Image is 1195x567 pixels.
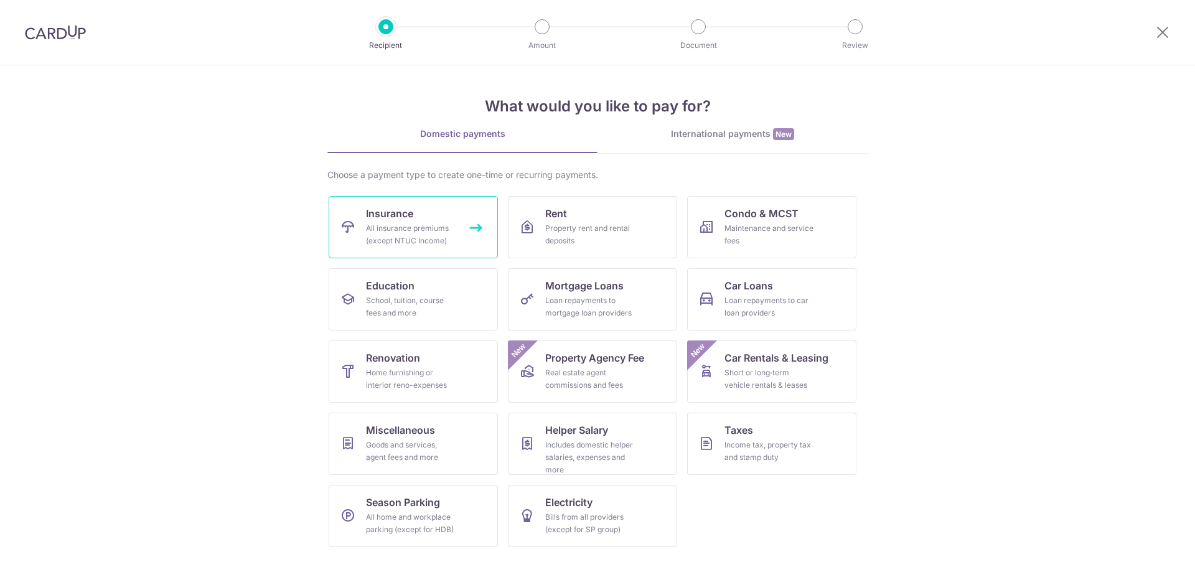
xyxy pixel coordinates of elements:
span: Miscellaneous [366,423,435,438]
span: Education [366,278,415,293]
div: Income tax, property tax and stamp duty [724,439,814,464]
div: Loan repayments to car loan providers [724,294,814,319]
a: MiscellaneousGoods and services, agent fees and more [329,413,498,475]
span: New [508,340,529,361]
a: Property Agency FeeReal estate agent commissions and feesNew [508,340,677,403]
div: Loan repayments to mortgage loan providers [545,294,635,319]
div: Property rent and rental deposits [545,222,635,247]
a: Car LoansLoan repayments to car loan providers [687,268,856,330]
span: Season Parking [366,495,440,510]
div: All insurance premiums (except NTUC Income) [366,222,456,247]
a: Helper SalaryIncludes domestic helper salaries, expenses and more [508,413,677,475]
div: Bills from all providers (except for SP group) [545,511,635,536]
div: Maintenance and service fees [724,222,814,247]
img: CardUp [25,25,86,40]
span: Taxes [724,423,753,438]
a: TaxesIncome tax, property tax and stamp duty [687,413,856,475]
div: Includes domestic helper salaries, expenses and more [545,439,635,476]
div: Choose a payment type to create one-time or recurring payments. [327,169,868,181]
span: Mortgage Loans [545,278,624,293]
h4: What would you like to pay for? [327,95,868,118]
a: RenovationHome furnishing or interior reno-expenses [329,340,498,403]
div: Real estate agent commissions and fees [545,367,635,391]
span: New [773,128,794,140]
span: Insurance [366,206,413,221]
a: Season ParkingAll home and workplace parking (except for HDB) [329,485,498,547]
span: Electricity [545,495,593,510]
div: Short or long‑term vehicle rentals & leases [724,367,814,391]
div: International payments [597,128,868,141]
div: Domestic payments [327,128,597,140]
p: Recipient [340,39,432,52]
p: Review [809,39,901,52]
a: Condo & MCSTMaintenance and service fees [687,196,856,258]
a: RentProperty rent and rental deposits [508,196,677,258]
a: ElectricityBills from all providers (except for SP group) [508,485,677,547]
div: School, tuition, course fees and more [366,294,456,319]
div: All home and workplace parking (except for HDB) [366,511,456,536]
a: Mortgage LoansLoan repayments to mortgage loan providers [508,268,677,330]
span: Condo & MCST [724,206,799,221]
span: Property Agency Fee [545,350,644,365]
div: Goods and services, agent fees and more [366,439,456,464]
p: Amount [496,39,588,52]
a: EducationSchool, tuition, course fees and more [329,268,498,330]
span: Helper Salary [545,423,608,438]
span: Rent [545,206,567,221]
a: InsuranceAll insurance premiums (except NTUC Income) [329,196,498,258]
p: Document [652,39,744,52]
a: Car Rentals & LeasingShort or long‑term vehicle rentals & leasesNew [687,340,856,403]
span: Car Rentals & Leasing [724,350,828,365]
div: Home furnishing or interior reno-expenses [366,367,456,391]
span: Car Loans [724,278,773,293]
span: Renovation [366,350,420,365]
span: New [688,340,708,361]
